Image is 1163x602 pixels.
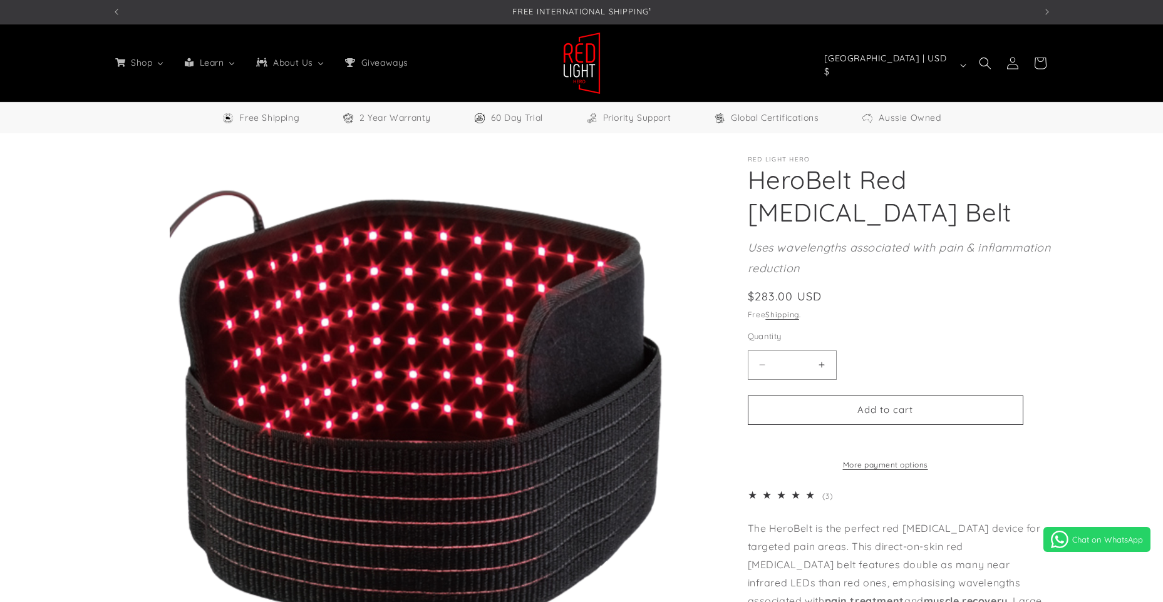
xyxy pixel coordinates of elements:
span: Chat on WhatsApp [1072,534,1143,544]
span: 2 Year Warranty [359,110,431,126]
a: Learn [174,49,246,76]
button: Add to cart [748,395,1023,425]
a: Shipping [765,310,799,319]
span: About Us [271,57,314,68]
div: 5.0 out of 5.0 stars [748,486,820,504]
span: Free Shipping [239,110,299,126]
span: Giveaways [359,57,410,68]
span: 60 Day Trial [491,110,543,126]
span: Learn [197,57,225,68]
em: Uses wavelengths associated with pain & inflammation reduction [748,240,1051,275]
a: 60 Day Trial [473,110,543,126]
span: (3) [822,491,832,501]
span: Priority Support [603,110,671,126]
a: Free Worldwide Shipping [222,110,299,126]
button: [GEOGRAPHIC_DATA] | USD $ [817,53,971,77]
img: Free Shipping Icon [222,112,234,125]
summary: Search [971,49,999,77]
a: 2 Year Warranty [342,110,431,126]
a: Red Light Hero [558,27,605,99]
div: Free . [748,309,1052,321]
span: FREE INTERNATIONAL SHIPPING¹ [512,6,651,16]
img: Support Icon [586,112,598,125]
span: Global Certifications [731,110,819,126]
img: Trial Icon [473,112,486,125]
a: Shop [105,49,174,76]
a: Chat on WhatsApp [1043,527,1150,552]
img: Red Light Hero [563,32,601,94]
label: Quantity [748,330,1023,343]
span: Shop [128,57,153,68]
a: Giveaways [334,49,417,76]
img: Certifications Icon [713,112,726,125]
h1: HeroBelt Red [MEDICAL_DATA] Belt [748,163,1052,228]
span: [GEOGRAPHIC_DATA] | USD $ [824,52,954,78]
span: Aussie Owned [879,110,941,126]
img: Aussie Owned Icon [861,112,874,125]
p: Red Light Hero [748,156,1052,163]
span: $283.00 USD [748,288,822,305]
a: Global Certifications [713,110,819,126]
a: Aussie Owned [861,110,941,126]
a: About Us [246,49,334,76]
a: Priority Support [586,110,671,126]
a: More payment options [748,459,1023,471]
img: Warranty Icon [342,112,354,125]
